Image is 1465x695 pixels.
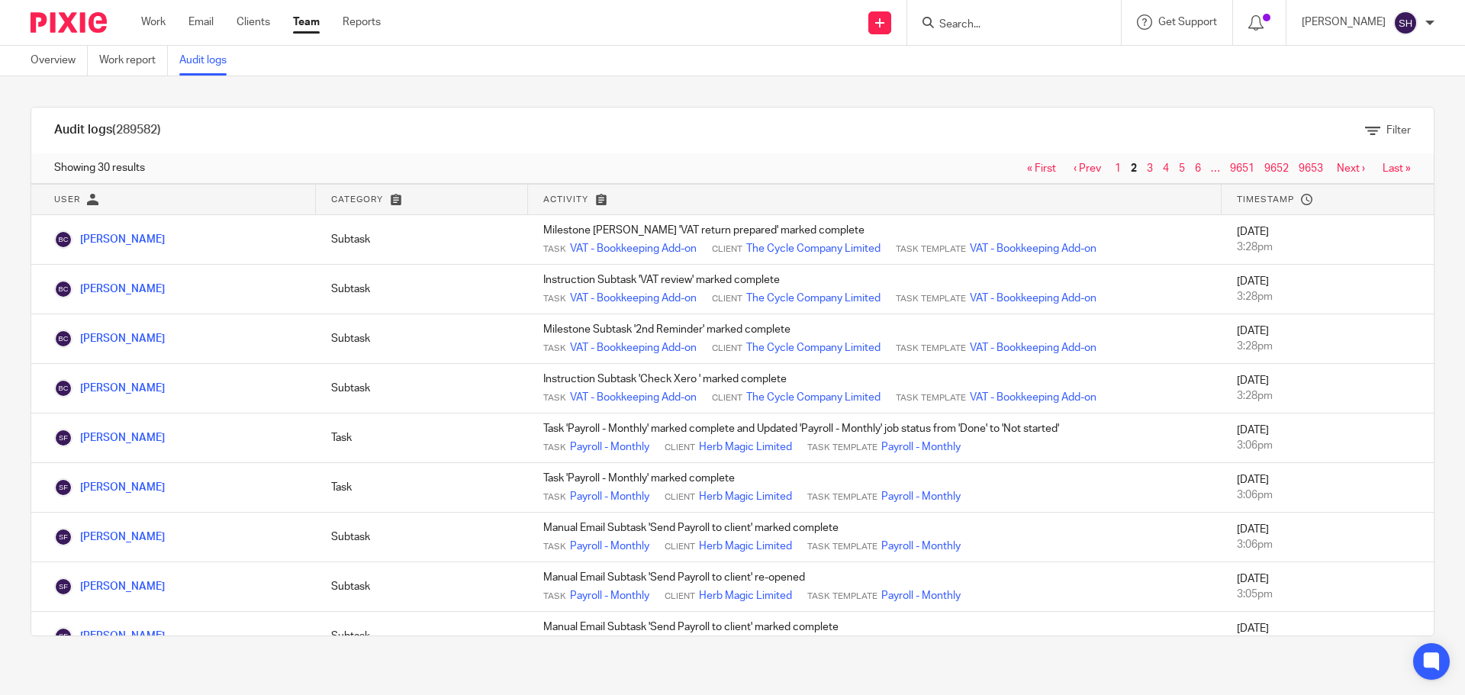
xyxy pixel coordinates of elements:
[188,14,214,30] a: Email
[1207,159,1224,178] span: …
[746,291,881,306] a: The Cycle Company Limited
[807,590,877,603] span: Task Template
[1222,413,1434,463] td: [DATE]
[1237,587,1418,602] div: 3:05pm
[896,243,966,256] span: Task Template
[807,442,877,454] span: Task Template
[1027,163,1056,174] a: « First
[746,340,881,356] a: The Cycle Company Limited
[1115,163,1121,174] a: 1
[31,46,88,76] a: Overview
[1237,388,1418,404] div: 3:28pm
[807,541,877,553] span: Task Template
[528,463,1222,513] td: Task 'Payroll - Monthly' marked complete
[970,291,1096,306] a: VAT - Bookkeeping Add-on
[570,291,697,306] a: VAT - Bookkeeping Add-on
[1393,11,1418,35] img: svg%3E
[543,392,566,404] span: Task
[528,314,1222,364] td: Milestone Subtask '2nd Reminder' marked complete
[316,215,528,265] td: Subtask
[881,439,961,455] a: Payroll - Monthly
[316,265,528,314] td: Subtask
[896,343,966,355] span: Task Template
[543,541,566,553] span: Task
[570,489,649,504] a: Payroll - Monthly
[528,513,1222,562] td: Manual Email Subtask 'Send Payroll to client' marked complete
[1237,289,1418,304] div: 3:28pm
[54,631,165,642] a: [PERSON_NAME]
[54,280,72,298] img: Becky Cole
[31,12,107,33] img: Pixie
[896,293,966,305] span: Task Template
[1147,163,1153,174] a: 3
[1222,265,1434,314] td: [DATE]
[54,429,72,447] img: Sarah Fox
[1158,17,1217,27] span: Get Support
[237,14,270,30] a: Clients
[1179,163,1185,174] a: 5
[712,392,742,404] span: Client
[1222,215,1434,265] td: [DATE]
[54,379,72,397] img: Becky Cole
[54,627,72,645] img: Sarah Fox
[938,18,1075,32] input: Search
[699,588,792,603] a: Herb Magic Limited
[1237,537,1418,552] div: 3:06pm
[543,343,566,355] span: Task
[665,590,695,603] span: Client
[1222,364,1434,413] td: [DATE]
[699,489,792,504] a: Herb Magic Limited
[881,539,961,554] a: Payroll - Monthly
[1383,163,1411,174] a: Last »
[316,612,528,661] td: Subtask
[316,413,528,463] td: Task
[1237,240,1418,255] div: 3:28pm
[699,539,792,554] a: Herb Magic Limited
[712,293,742,305] span: Client
[528,413,1222,463] td: Task 'Payroll - Monthly' marked complete and Updated 'Payroll - Monthly' job status from 'Done' t...
[543,590,566,603] span: Task
[528,364,1222,413] td: Instruction Subtask 'Check Xero ' marked complete
[807,491,877,504] span: Task Template
[881,489,961,504] a: Payroll - Monthly
[316,513,528,562] td: Subtask
[54,578,72,596] img: Sarah Fox
[1237,438,1418,453] div: 3:06pm
[570,390,697,405] a: VAT - Bookkeeping Add-on
[54,284,165,294] a: [PERSON_NAME]
[316,562,528,612] td: Subtask
[54,160,145,175] span: Showing 30 results
[1074,163,1101,174] a: ‹ Prev
[712,343,742,355] span: Client
[1019,162,1411,175] nav: pager
[1386,125,1411,136] span: Filter
[54,528,72,546] img: Sarah Fox
[881,588,961,603] a: Payroll - Monthly
[1163,163,1169,174] a: 4
[54,234,165,245] a: [PERSON_NAME]
[712,243,742,256] span: Client
[528,265,1222,314] td: Instruction Subtask 'VAT review' marked complete
[970,241,1096,256] a: VAT - Bookkeeping Add-on
[1222,562,1434,612] td: [DATE]
[543,442,566,454] span: Task
[54,195,80,204] span: User
[316,314,528,364] td: Subtask
[1195,163,1201,174] a: 6
[528,562,1222,612] td: Manual Email Subtask 'Send Payroll to client' re-opened
[1337,163,1365,174] a: Next ›
[1302,14,1386,30] p: [PERSON_NAME]
[1299,163,1323,174] a: 9653
[179,46,238,76] a: Audit logs
[1222,612,1434,661] td: [DATE]
[316,463,528,513] td: Task
[543,195,588,204] span: Activity
[54,433,165,443] a: [PERSON_NAME]
[570,241,697,256] a: VAT - Bookkeeping Add-on
[1127,159,1141,178] span: 2
[141,14,166,30] a: Work
[99,46,168,76] a: Work report
[665,442,695,454] span: Client
[896,392,966,404] span: Task Template
[699,439,792,455] a: Herb Magic Limited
